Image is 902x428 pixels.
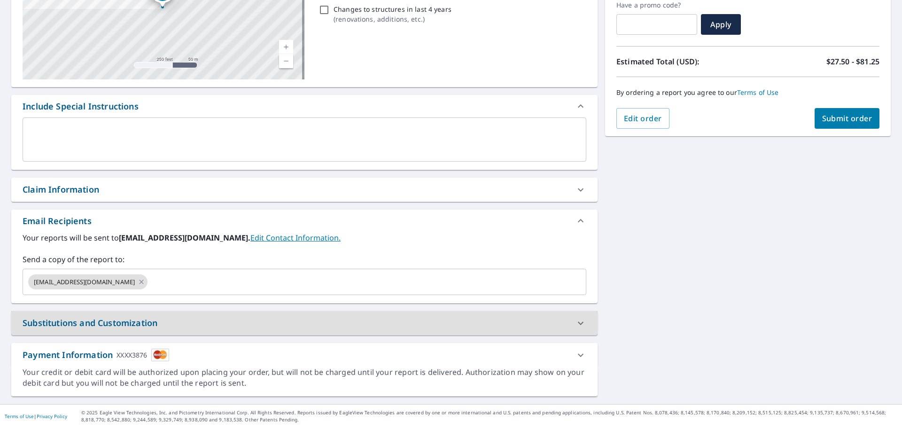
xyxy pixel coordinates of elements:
[737,88,779,97] a: Terms of Use
[616,56,748,67] p: Estimated Total (USD):
[11,343,598,367] div: Payment InformationXXXX3876cardImage
[815,108,880,129] button: Submit order
[708,19,733,30] span: Apply
[616,108,669,129] button: Edit order
[119,233,250,243] b: [EMAIL_ADDRESS][DOMAIN_NAME].
[11,95,598,117] div: Include Special Instructions
[23,215,92,227] div: Email Recipients
[11,210,598,232] div: Email Recipients
[334,14,451,24] p: ( renovations, additions, etc. )
[279,54,293,68] a: Current Level 17, Zoom Out
[822,113,872,124] span: Submit order
[23,183,99,196] div: Claim Information
[5,413,34,420] a: Terms of Use
[23,100,139,113] div: Include Special Instructions
[826,56,879,67] p: $27.50 - $81.25
[701,14,741,35] button: Apply
[616,1,697,9] label: Have a promo code?
[11,311,598,335] div: Substitutions and Customization
[334,4,451,14] p: Changes to structures in last 4 years
[23,317,157,329] div: Substitutions and Customization
[11,178,598,202] div: Claim Information
[624,113,662,124] span: Edit order
[23,349,169,361] div: Payment Information
[117,349,147,361] div: XXXX3876
[28,274,148,289] div: [EMAIL_ADDRESS][DOMAIN_NAME]
[28,278,140,287] span: [EMAIL_ADDRESS][DOMAIN_NAME]
[151,349,169,361] img: cardImage
[23,232,586,243] label: Your reports will be sent to
[37,413,67,420] a: Privacy Policy
[279,40,293,54] a: Current Level 17, Zoom In
[5,413,67,419] p: |
[81,409,897,423] p: © 2025 Eagle View Technologies, Inc. and Pictometry International Corp. All Rights Reserved. Repo...
[250,233,341,243] a: EditContactInfo
[616,88,879,97] p: By ordering a report you agree to our
[23,254,586,265] label: Send a copy of the report to:
[23,367,586,389] div: Your credit or debit card will be authorized upon placing your order, but will not be charged unt...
